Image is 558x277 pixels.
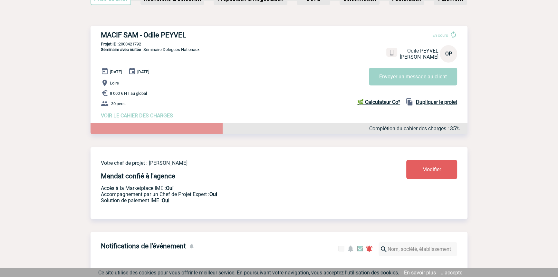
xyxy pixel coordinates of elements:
p: Conformité aux process achat client, Prise en charge de la facturation, Mutualisation de plusieur... [101,197,368,203]
a: 🌿 Calculateur Co² [357,98,403,106]
span: Séminaire avec nuitée [101,47,141,52]
span: Modifier [422,166,441,173]
b: Oui [162,197,169,203]
b: Oui [209,191,217,197]
span: - Séminaire Délégués Nationaux [101,47,199,52]
b: Dupliquer le projet [416,99,457,105]
button: Envoyer un message au client [369,68,457,85]
span: Odile PEYVEL [407,48,438,54]
img: portable.png [389,50,395,55]
p: 2000421792 [91,42,467,46]
p: Votre chef de projet : [PERSON_NAME] [101,160,368,166]
span: Loire [110,81,119,85]
b: Projet ID : [101,42,119,46]
a: En savoir plus [404,270,436,276]
span: En cours [432,33,448,38]
img: file_copy-black-24dp.png [406,98,413,106]
b: 🌿 Calculateur Co² [357,99,400,105]
span: 30 pers. [111,101,126,106]
span: Ce site utilise des cookies pour vous offrir le meilleur service. En poursuivant votre navigation... [98,270,399,276]
span: [DATE] [110,69,122,74]
p: Prestation payante [101,191,368,197]
h3: MACIF SAM - Odile PEYVEL [101,31,294,39]
h4: Notifications de l'événement [101,242,186,250]
span: [DATE] [137,69,149,74]
p: Accès à la Marketplace IME : [101,185,368,191]
span: [PERSON_NAME] [400,54,438,60]
span: OP [445,51,452,57]
h4: Mandat confié à l'agence [101,172,175,180]
a: J'accepte [441,270,462,276]
span: 8 000 € HT au global [110,91,147,96]
a: VOIR LE CAHIER DES CHARGES [101,113,173,119]
b: Oui [166,185,174,191]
